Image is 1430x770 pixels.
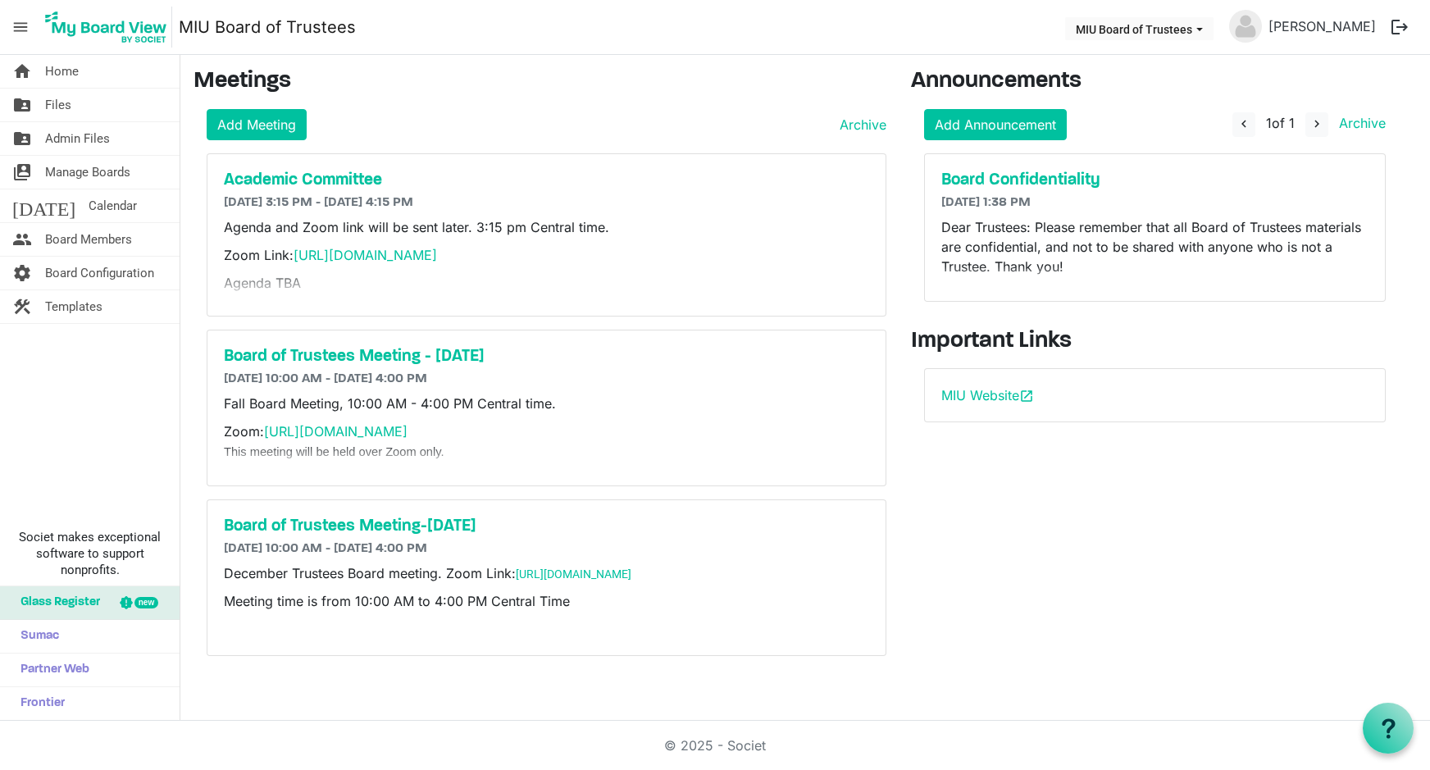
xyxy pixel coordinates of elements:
button: navigate_before [1232,112,1255,137]
span: folder_shared [12,89,32,121]
h3: Important Links [911,328,1399,356]
p: Fall Board Meeting, 10:00 AM - 4:00 PM Central time. [224,394,869,413]
span: Sumac [12,620,59,653]
span: Board Configuration [45,257,154,289]
span: 1 [1266,115,1272,131]
span: Frontier [12,687,65,720]
span: [DATE] 1:38 PM [941,196,1031,209]
span: Manage Boards [45,156,130,189]
img: no-profile-picture.svg [1229,10,1262,43]
span: people [12,223,32,256]
a: [URL][DOMAIN_NAME] [294,247,437,263]
img: My Board View Logo [40,7,172,48]
span: Calendar [89,189,137,222]
span: This meeting will be held over Zoom only. [224,445,444,458]
a: MIU Board of Trustees [179,11,356,43]
a: Board of Trustees Meeting-[DATE] [224,517,869,536]
h3: Announcements [911,68,1399,96]
span: Meeting time is from 10:00 AM to 4:00 PM Central Time [224,593,570,609]
p: Dear Trustees: Please remember that all Board of Trustees materials are confidential, and not to ... [941,217,1369,276]
button: MIU Board of Trustees dropdownbutton [1065,17,1214,40]
h6: [DATE] 3:15 PM - [DATE] 4:15 PM [224,195,869,211]
a: [URL][DOMAIN_NAME] [516,567,631,581]
span: Home [45,55,79,88]
a: Archive [833,115,886,134]
a: Board Confidentiality [941,171,1369,190]
a: © 2025 - Societ [664,737,766,754]
span: Admin Files [45,122,110,155]
span: switch_account [12,156,32,189]
span: Files [45,89,71,121]
span: settings [12,257,32,289]
span: Zoom Link: [224,247,437,263]
a: Archive [1332,115,1386,131]
span: Glass Register [12,586,100,619]
p: Zoom: [224,421,869,461]
span: construction [12,290,32,323]
a: [URL][DOMAIN_NAME] [264,423,408,440]
a: [PERSON_NAME] [1262,10,1382,43]
span: Agenda TBA [224,275,301,291]
h3: Meetings [194,68,886,96]
span: Templates [45,290,102,323]
a: Add Announcement [924,109,1067,140]
h6: [DATE] 10:00 AM - [DATE] 4:00 PM [224,371,869,387]
span: menu [5,11,36,43]
span: navigate_before [1236,116,1251,131]
span: of 1 [1266,115,1295,131]
a: MIU Websiteopen_in_new [941,387,1034,403]
a: My Board View Logo [40,7,179,48]
span: home [12,55,32,88]
h6: [DATE] 10:00 AM - [DATE] 4:00 PM [224,541,869,557]
a: Academic Committee [224,171,869,190]
button: navigate_next [1305,112,1328,137]
span: [DATE] [12,189,75,222]
button: logout [1382,10,1417,44]
span: navigate_next [1309,116,1324,131]
span: Partner Web [12,654,89,686]
a: Board of Trustees Meeting - [DATE] [224,347,869,367]
span: Societ makes exceptional software to support nonprofits. [7,529,172,578]
span: Board Members [45,223,132,256]
span: open_in_new [1019,389,1034,403]
div: new [134,597,158,608]
p: Agenda and Zoom link will be sent later. 3:15 pm Central time. [224,217,869,237]
span: folder_shared [12,122,32,155]
a: Add Meeting [207,109,307,140]
p: December Trustees Board meeting. Zoom Link: [224,563,869,583]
